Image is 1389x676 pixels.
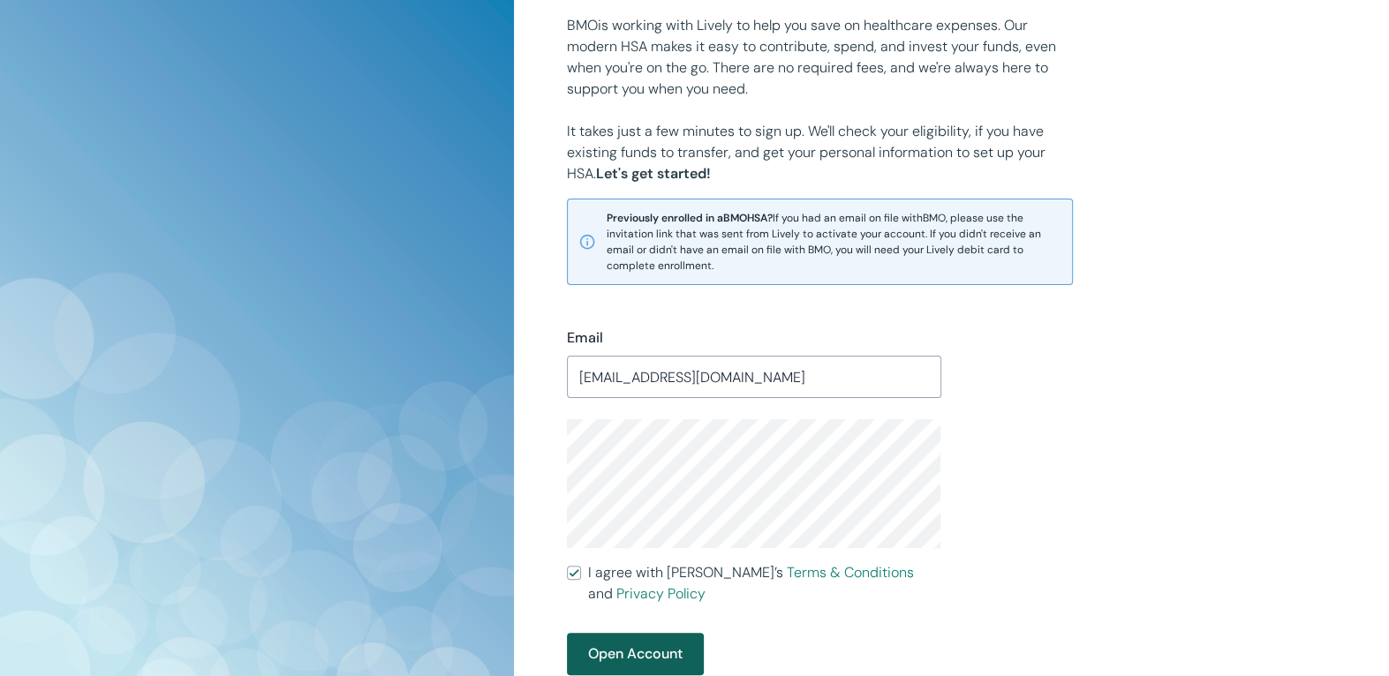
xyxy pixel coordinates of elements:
[567,327,603,349] label: Email
[596,164,711,183] strong: Let's get started!
[588,562,941,605] span: I agree with [PERSON_NAME]’s and
[567,15,1073,100] p: BMO is working with Lively to help you save on healthcare expenses. Our modern HSA makes it easy ...
[787,563,914,582] a: Terms & Conditions
[567,633,704,675] button: Open Account
[567,121,1073,184] p: It takes just a few minutes to sign up. We'll check your eligibility, if you have existing funds ...
[607,210,1061,274] span: If you had an email on file with BMO , please use the invitation link that was sent from Lively t...
[607,211,773,225] strong: Previously enrolled in a BMO HSA?
[616,584,706,603] a: Privacy Policy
